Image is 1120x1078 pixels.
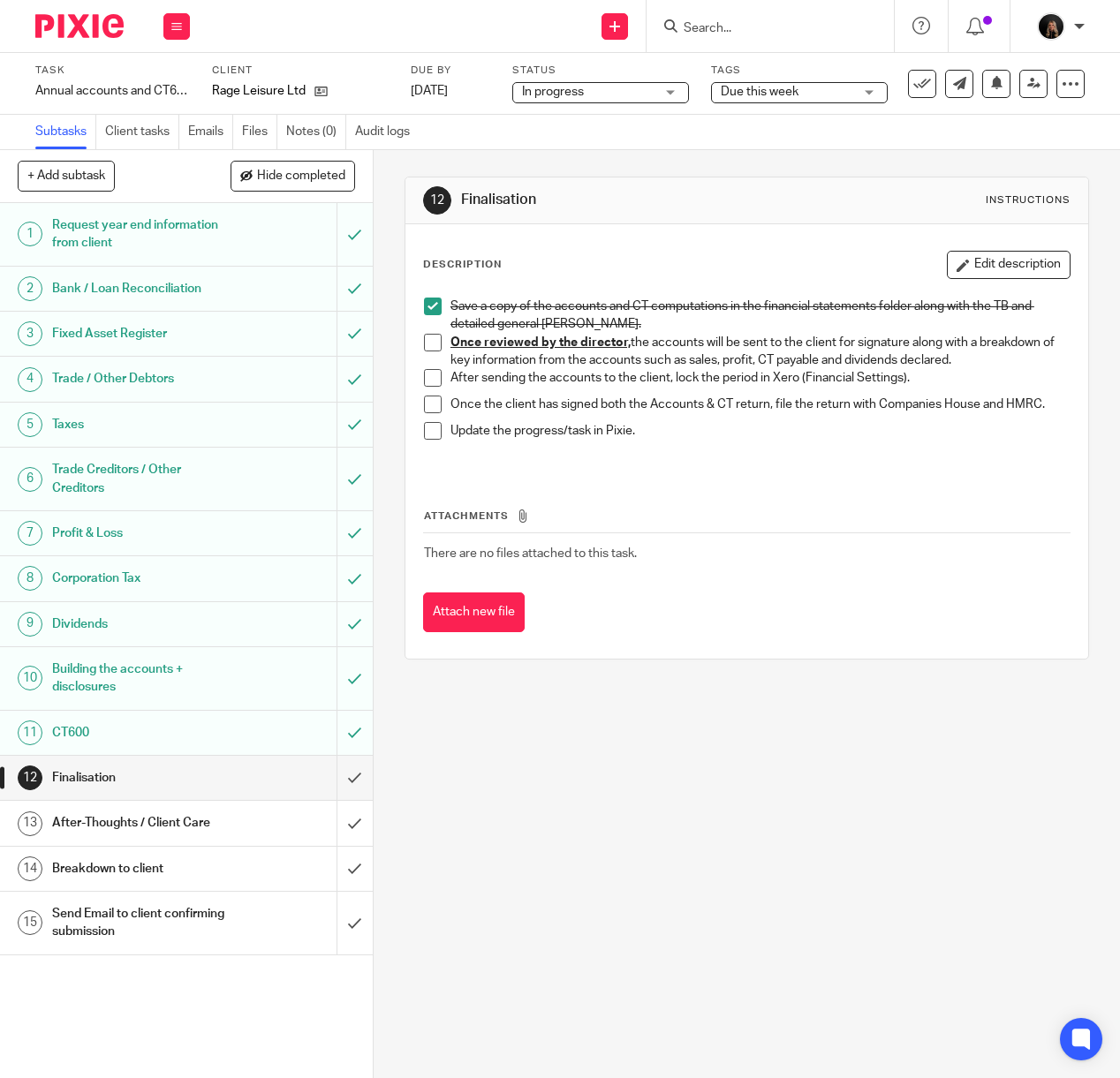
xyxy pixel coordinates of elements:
[18,367,42,392] div: 4
[52,656,230,701] h1: Building the accounts + disclosures
[423,258,502,272] p: Description
[35,64,190,78] label: Task
[52,366,230,392] h1: Trade / Other Debtors
[35,82,190,100] div: Annual accounts and CT600 return
[105,115,179,149] a: Client tasks
[286,115,346,149] a: Notes (0)
[52,520,230,547] h1: Profit & Loss
[18,720,42,745] div: 11
[711,64,888,78] label: Tags
[450,396,1070,413] p: Once the client has signed both the Accounts & CT return, file the return with Companies House an...
[52,456,230,501] h1: Trade Creditors / Other Creditors
[52,765,230,791] h1: Finalisation
[721,86,798,98] span: Due this week
[18,566,42,591] div: 8
[52,810,230,836] h1: After-Thoughts / Client Care
[18,276,42,301] div: 2
[18,412,42,437] div: 5
[18,161,115,191] button: + Add subtask
[212,64,389,78] label: Client
[512,64,689,78] label: Status
[450,369,1070,387] p: After sending the accounts to the client, lock the period in Xero (Financial Settings).
[450,334,1070,370] p: the accounts will be sent to the client for signature along with a breakdown of key information f...
[231,161,355,191] button: Hide completed
[18,666,42,690] div: 10
[461,191,784,209] h1: Finalisation
[947,251,1071,279] button: Edit description
[423,592,525,632] button: Attach new file
[450,298,1070,334] p: Save a copy of the accounts and CT computations in the financial statements folder along with the...
[986,193,1071,207] div: Instructions
[18,910,42,935] div: 15
[35,115,96,149] a: Subtasks
[18,856,42,881] div: 14
[52,901,230,946] h1: Send Email to client confirming submission
[257,170,345,184] span: Hide completed
[52,411,230,438] h1: Taxes
[411,64,490,78] label: Due by
[423,186,451,215] div: 12
[450,336,631,349] u: Once reviewed by the director,
[52,320,230,347] h1: Fixed Asset Register
[18,222,42,246] div: 1
[242,115,277,149] a: Files
[682,21,841,37] input: Search
[35,14,124,38] img: Pixie
[424,547,637,560] span: There are no files attached to this task.
[52,565,230,592] h1: Corporation Tax
[18,811,42,836] div: 13
[212,82,306,100] p: Rage Leisure Ltd
[52,720,230,746] h1: CT600
[18,467,42,492] div: 6
[18,765,42,790] div: 12
[18,612,42,637] div: 9
[18,321,42,346] div: 3
[52,856,230,882] h1: Breakdown to client
[522,86,584,98] span: In progress
[450,422,1070,440] p: Update the progress/task in Pixie.
[52,212,230,257] h1: Request year end information from client
[355,115,419,149] a: Audit logs
[411,85,448,97] span: [DATE]
[188,115,233,149] a: Emails
[52,275,230,302] h1: Bank / Loan Reconciliation
[1037,12,1065,41] img: 455A9867.jpg
[52,611,230,637] h1: Dividends
[424,511,509,521] span: Attachments
[18,521,42,546] div: 7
